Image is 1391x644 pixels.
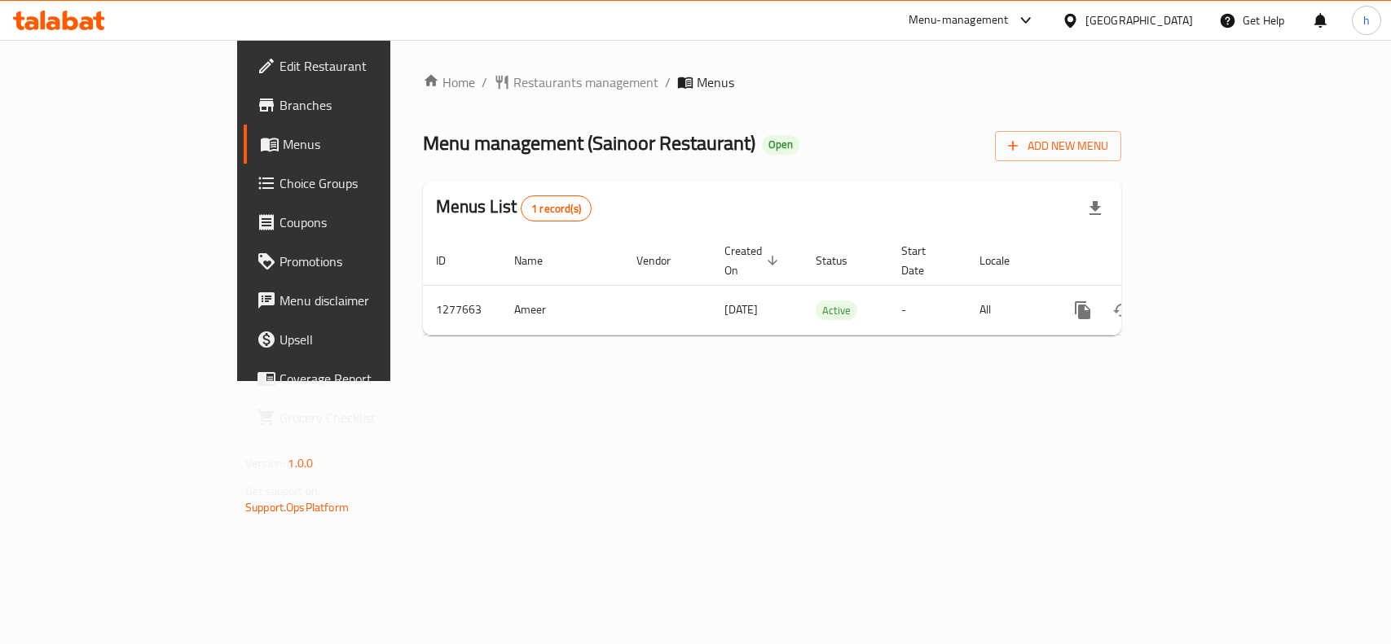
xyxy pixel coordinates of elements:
[816,251,869,270] span: Status
[724,241,783,280] span: Created On
[482,72,487,92] li: /
[244,203,469,242] a: Coupons
[423,236,1233,335] table: enhanced table
[888,285,966,335] td: -
[665,72,671,92] li: /
[280,330,456,349] span: Upsell
[1063,291,1103,330] button: more
[245,497,349,518] a: Support.OpsPlatform
[724,299,758,320] span: [DATE]
[816,301,857,320] span: Active
[423,125,755,161] span: Menu management ( Sainoor Restaurant )
[995,131,1121,161] button: Add New Menu
[762,138,799,151] span: Open
[280,212,456,232] span: Coupons
[909,11,1009,30] div: Menu-management
[1076,189,1115,228] div: Export file
[280,291,456,310] span: Menu disclaimer
[244,242,469,281] a: Promotions
[494,72,658,92] a: Restaurants management
[522,201,591,217] span: 1 record(s)
[280,369,456,388] span: Coverage Report
[436,251,467,270] span: ID
[280,173,456,193] span: Choice Groups
[514,251,564,270] span: Name
[979,251,1031,270] span: Locale
[244,46,469,85] a: Edit Restaurant
[521,195,592,221] div: Total records count
[244,125,469,164] a: Menus
[1008,136,1108,156] span: Add New Menu
[762,135,799,155] div: Open
[280,56,456,76] span: Edit Restaurant
[1363,11,1370,29] span: h
[280,95,456,115] span: Branches
[1050,236,1233,286] th: Actions
[244,359,469,398] a: Coverage Report
[697,72,734,92] span: Menus
[280,252,456,271] span: Promotions
[501,285,623,335] td: Ameer
[1103,291,1142,330] button: Change Status
[436,195,592,221] h2: Menus List
[288,453,313,474] span: 1.0.0
[244,164,469,203] a: Choice Groups
[901,241,947,280] span: Start Date
[244,85,469,125] a: Branches
[283,134,456,154] span: Menus
[244,398,469,437] a: Grocery Checklist
[636,251,692,270] span: Vendor
[280,408,456,427] span: Grocery Checklist
[244,320,469,359] a: Upsell
[244,281,469,320] a: Menu disclaimer
[245,480,320,502] span: Get support on:
[966,285,1050,335] td: All
[1085,11,1193,29] div: [GEOGRAPHIC_DATA]
[513,72,658,92] span: Restaurants management
[423,72,1121,92] nav: breadcrumb
[245,453,285,474] span: Version:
